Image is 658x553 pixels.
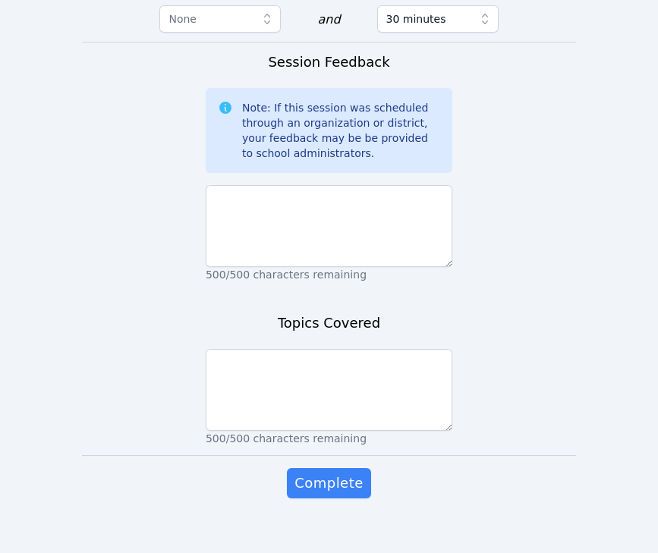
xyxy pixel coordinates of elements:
span: 30 minutes [386,10,446,28]
div: Note: If this session was scheduled through an organization or district, your feedback may be be ... [242,100,440,161]
button: Complete [287,468,370,498]
h3: Topics Covered [278,313,380,334]
div: and [317,11,340,29]
button: None [159,5,281,33]
span: None [168,13,197,25]
span: Complete [294,473,363,494]
button: 30 minutes [377,5,499,33]
p: 500/500 characters remaining [206,431,452,446]
h3: Session Feedback [268,52,389,73]
p: 500/500 characters remaining [206,267,452,282]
